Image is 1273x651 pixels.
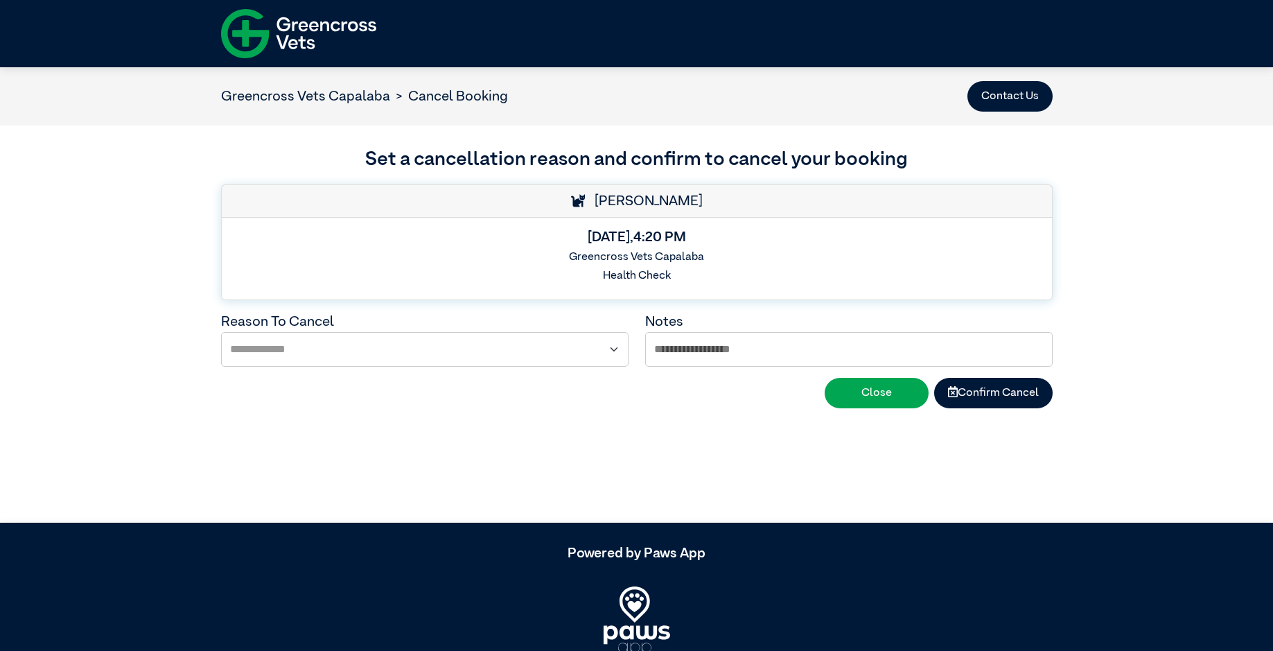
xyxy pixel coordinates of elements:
[221,145,1053,174] h3: Set a cancellation reason and confirm to cancel your booking
[221,3,376,64] img: f-logo
[221,86,508,107] nav: breadcrumb
[390,86,508,107] li: Cancel Booking
[233,251,1041,264] h6: Greencross Vets Capalaba
[221,315,334,329] label: Reason To Cancel
[221,89,390,103] a: Greencross Vets Capalaba
[825,378,929,408] button: Close
[233,270,1041,283] h6: Health Check
[233,229,1041,245] h5: [DATE] , 4:20 PM
[967,81,1053,112] button: Contact Us
[221,545,1053,562] h5: Powered by Paws App
[588,194,703,208] span: [PERSON_NAME]
[645,315,683,329] label: Notes
[934,378,1053,408] button: Confirm Cancel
